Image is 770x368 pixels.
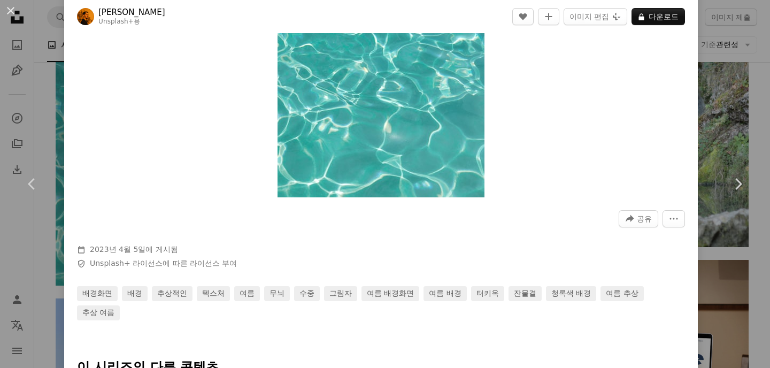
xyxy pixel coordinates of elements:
button: 더 많은 작업 [663,210,685,227]
span: 에 따른 라이선스 부여 [90,258,237,269]
a: 터키옥 [471,286,504,301]
a: 배경화면 [77,286,118,301]
a: 추상 여름 [77,305,120,320]
a: 수중 [294,286,320,301]
button: 다운로드 [632,8,685,25]
button: 좋아요 [512,8,534,25]
a: 추상적인 [152,286,192,301]
a: Unsplash+ 라이선스 [90,259,163,267]
a: 배경 [122,286,148,301]
a: 청록색 배경 [546,286,596,301]
a: 여름 배경 [423,286,466,301]
time: 2023년 4월 5일 오후 9시 14분 39초 GMT+9 [90,245,145,254]
a: 여름 배경화면 [361,286,419,301]
a: 텍스처 [197,286,230,301]
button: 이 이미지 공유 [619,210,658,227]
span: 공유 [637,211,652,227]
a: 여름 [234,286,260,301]
a: 다음 [706,133,770,235]
a: Unsplash+ [98,18,134,25]
a: 여름 추상 [600,286,643,301]
button: 컬렉션에 추가 [538,8,559,25]
button: 이미지 편집 [564,8,627,25]
a: 잔물결 [509,286,542,301]
div: 용 [98,18,165,26]
span: 에 게시됨 [90,245,178,254]
a: [PERSON_NAME] [98,7,165,18]
img: Jordan González의 프로필로 이동 [77,8,94,25]
a: 무늬 [264,286,290,301]
a: 그림자 [324,286,357,301]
